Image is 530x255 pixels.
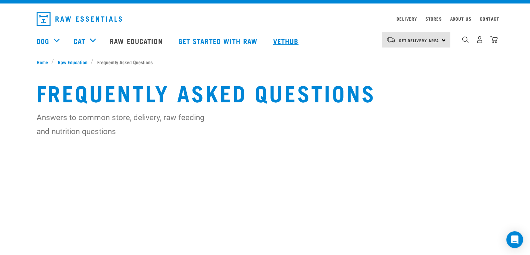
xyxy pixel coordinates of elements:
[37,36,49,46] a: Dog
[31,9,499,29] nav: dropdown navigation
[37,58,48,66] span: Home
[37,80,494,105] h1: Frequently Asked Questions
[171,27,266,55] a: Get started with Raw
[37,110,220,138] p: Answers to common store, delivery, raw feeding and nutrition questions
[58,58,87,66] span: Raw Education
[103,27,171,55] a: Raw Education
[37,58,494,66] nav: breadcrumbs
[506,231,523,248] div: Open Intercom Messenger
[386,37,395,43] img: van-moving.png
[476,36,483,43] img: user.png
[74,36,85,46] a: Cat
[462,36,469,43] img: home-icon-1@2x.png
[397,17,417,20] a: Delivery
[399,39,439,42] span: Set Delivery Area
[450,17,471,20] a: About Us
[266,27,307,55] a: Vethub
[490,36,498,43] img: home-icon@2x.png
[480,17,499,20] a: Contact
[37,58,52,66] a: Home
[425,17,442,20] a: Stores
[37,12,122,26] img: Raw Essentials Logo
[54,58,91,66] a: Raw Education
